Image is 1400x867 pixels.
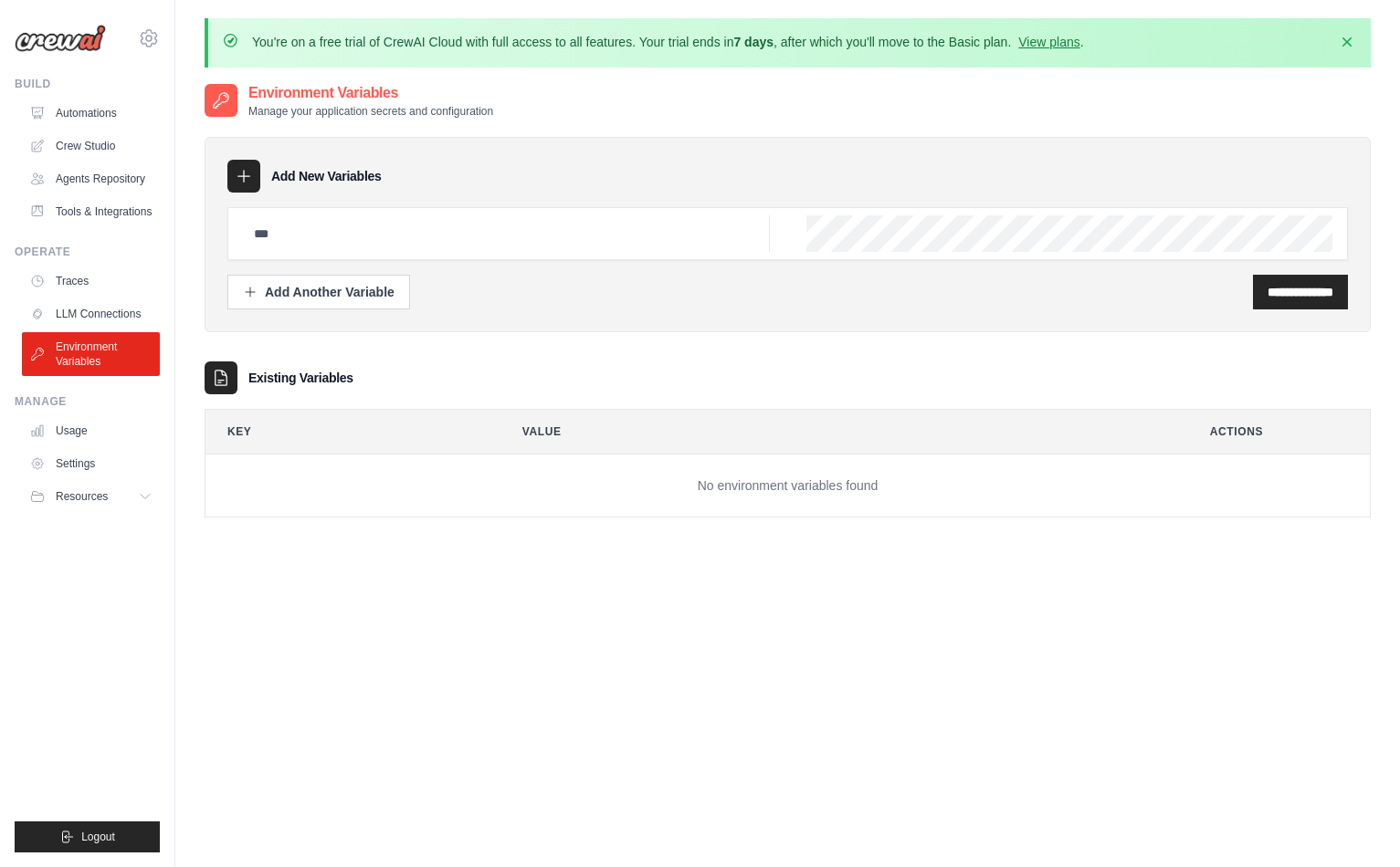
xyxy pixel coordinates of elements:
[248,369,353,387] h3: Existing Variables
[205,410,486,454] th: Key
[22,131,160,161] a: Crew Studio
[22,449,160,478] a: Settings
[22,482,160,511] button: Resources
[248,104,493,119] p: Manage your application secrets and configuration
[22,299,160,329] a: LLM Connections
[15,77,160,91] div: Build
[500,410,1174,454] th: Value
[271,167,382,185] h3: Add New Variables
[243,283,395,301] div: Add Another Variable
[22,332,160,376] a: Environment Variables
[81,830,115,844] span: Logout
[15,821,160,852] button: Logout
[22,99,160,128] a: Automations
[22,416,160,445] a: Usage
[252,33,1084,51] p: You're on a free trial of CrewAI Cloud with full access to all features. Your trial ends in , aft...
[15,245,160,259] div: Operate
[1018,35,1079,49] a: View plans
[1188,410,1370,454] th: Actions
[15,394,160,409] div: Manage
[22,266,160,296] a: Traces
[56,489,108,504] span: Resources
[733,35,774,49] strong: 7 days
[205,454,1370,517] td: No environment variables found
[22,197,160,226] a: Tools & Integrations
[248,82,493,104] h2: Environment Variables
[227,275,410,309] button: Add Another Variable
[15,25,106,52] img: Logo
[22,164,160,193] a: Agents Repository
